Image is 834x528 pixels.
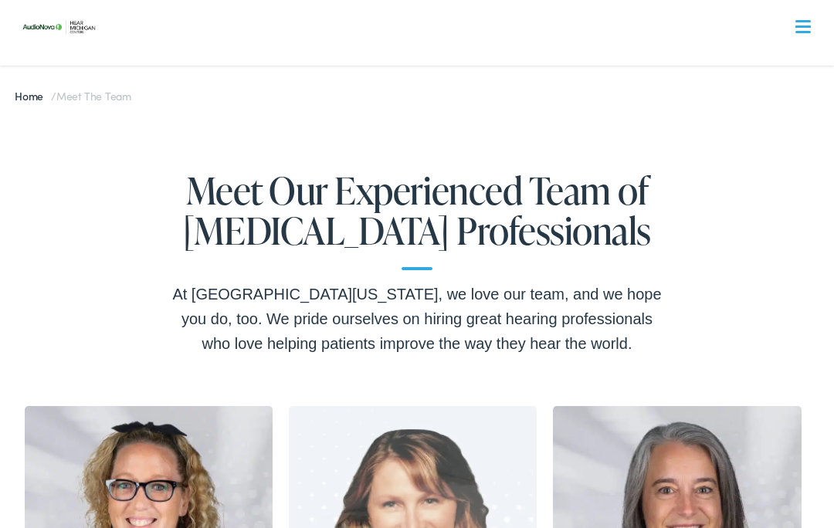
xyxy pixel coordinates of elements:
[170,170,664,271] h1: Meet Our Experienced Team of [MEDICAL_DATA] Professionals
[15,88,131,103] span: /
[170,282,664,356] div: At [GEOGRAPHIC_DATA][US_STATE], we love our team, and we hope you do, too. We pride ourselves on ...
[29,62,818,110] a: What We Offer
[15,88,51,103] a: Home
[56,88,131,103] span: Meet the Team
